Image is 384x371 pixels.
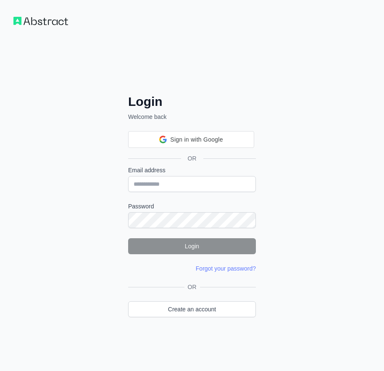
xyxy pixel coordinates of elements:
[181,154,203,163] span: OR
[128,131,254,148] div: Sign in with Google
[128,301,256,317] a: Create an account
[128,166,256,174] label: Email address
[128,113,256,121] p: Welcome back
[128,238,256,254] button: Login
[128,202,256,210] label: Password
[170,135,223,144] span: Sign in with Google
[196,265,256,272] a: Forgot your password?
[184,283,200,291] span: OR
[13,17,68,25] img: Workflow
[128,94,256,109] h2: Login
